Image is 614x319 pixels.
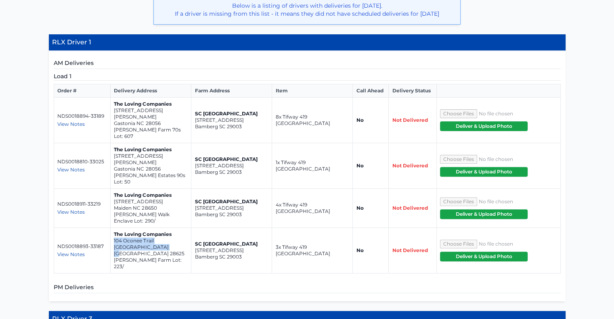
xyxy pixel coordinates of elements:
p: [STREET_ADDRESS][PERSON_NAME] [114,153,188,166]
p: 104 Oconee Trail [114,238,188,244]
th: Delivery Status [389,84,437,98]
p: The Loving Companies [114,146,188,153]
strong: No [356,117,363,123]
td: 4x Tifway 419 [GEOGRAPHIC_DATA] [272,189,353,228]
h4: RLX Driver 1 [49,34,566,51]
td: 1x Tifway 419 [GEOGRAPHIC_DATA] [272,143,353,189]
p: [STREET_ADDRESS] [195,205,268,211]
p: Below is a listing of drivers with deliveries for [DATE]. If a driver is missing from this list -... [160,2,454,18]
p: NDS0018894-33189 [57,113,107,119]
h5: AM Deliveries [54,59,561,69]
p: [PERSON_NAME] Farm 70s Lot: 607 [114,127,188,140]
p: SC [GEOGRAPHIC_DATA] [195,241,268,247]
p: The Loving Companies [114,101,188,107]
h5: Load 1 [54,72,561,81]
span: View Notes [57,121,85,127]
p: NDS0018893-33187 [57,243,107,250]
span: Not Delivered [392,205,427,211]
p: [STREET_ADDRESS] [195,117,268,123]
th: Order # [54,84,111,98]
span: View Notes [57,251,85,257]
button: Deliver & Upload Photo [440,167,528,177]
p: [STREET_ADDRESS] [195,247,268,254]
p: [STREET_ADDRESS][PERSON_NAME] [114,107,188,120]
span: Not Delivered [392,163,427,169]
p: [PERSON_NAME] Walk Enclave Lot: 290/ [114,211,188,224]
p: Bamberg SC 29003 [195,123,268,130]
p: Gastonia NC 28056 [114,120,188,127]
p: NDS0018911-33219 [57,201,107,207]
strong: No [356,205,363,211]
span: View Notes [57,167,85,173]
p: Bamberg SC 29003 [195,211,268,218]
p: Bamberg SC 29003 [195,254,268,260]
th: Delivery Address [111,84,191,98]
p: Maiden NC 28650 [114,205,188,211]
p: NDS0018810-33025 [57,158,107,165]
h5: PM Deliveries [54,283,561,293]
td: 8x Tifway 419 [GEOGRAPHIC_DATA] [272,98,353,143]
button: Deliver & Upload Photo [440,209,528,219]
p: SC [GEOGRAPHIC_DATA] [195,156,268,163]
th: Call Ahead [353,84,389,98]
p: [GEOGRAPHIC_DATA] [GEOGRAPHIC_DATA] 28625 [114,244,188,257]
p: [PERSON_NAME] Farm Lot: 223/ [114,257,188,270]
span: Not Delivered [392,247,427,253]
td: 3x Tifway 419 [GEOGRAPHIC_DATA] [272,228,353,273]
button: Deliver & Upload Photo [440,252,528,261]
p: Gastonia NC 28056 [114,166,188,172]
p: SC [GEOGRAPHIC_DATA] [195,111,268,117]
strong: No [356,163,363,169]
p: The Loving Companies [114,231,188,238]
strong: No [356,247,363,253]
span: Not Delivered [392,117,427,123]
th: Farm Address [191,84,272,98]
span: View Notes [57,209,85,215]
p: Bamberg SC 29003 [195,169,268,175]
p: [STREET_ADDRESS] [114,198,188,205]
th: Item [272,84,353,98]
p: SC [GEOGRAPHIC_DATA] [195,198,268,205]
p: [STREET_ADDRESS] [195,163,268,169]
button: Deliver & Upload Photo [440,121,528,131]
p: The Loving Companies [114,192,188,198]
p: [PERSON_NAME] Estates 90s Lot: 50 [114,172,188,185]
